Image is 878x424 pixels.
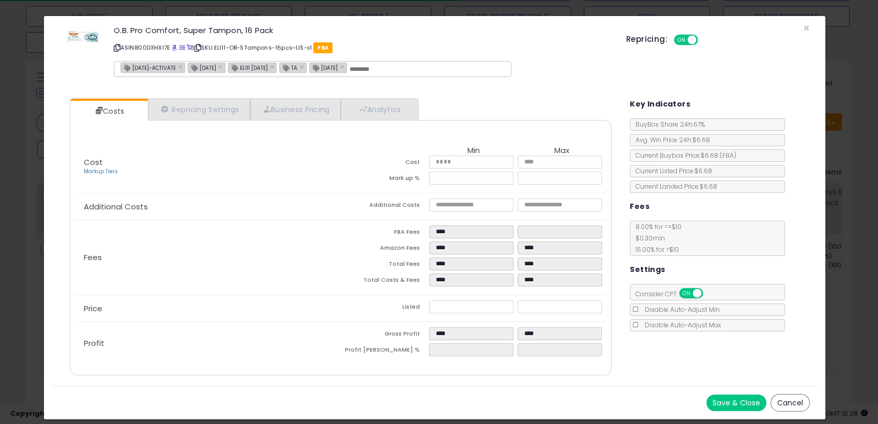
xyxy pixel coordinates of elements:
span: $0.30 min [630,234,665,243]
span: [DATE]-ACTIVATE [121,63,176,72]
td: Listed [341,300,429,316]
span: ( FBA ) [720,151,736,160]
span: $6.68 [701,151,736,160]
button: Save & Close [706,395,766,411]
span: [DATE] [310,63,338,72]
span: Consider CPT: [630,290,717,298]
img: 41QsTpHmuoL._SL60_.jpg [67,26,98,47]
td: Total Costs & Fees [341,274,429,290]
h5: Fees [630,200,649,213]
span: 8.00 % for <= $10 [630,222,682,254]
span: ON [675,36,688,44]
span: 15.00 % for > $10 [630,245,679,254]
th: Max [518,146,606,156]
h5: Repricing: [626,35,668,43]
p: Profit [75,339,341,347]
span: TA [280,63,297,72]
span: Disable Auto-Adjust Max [640,321,721,329]
td: Mark up % [341,172,429,188]
td: Additional Costs [341,199,429,215]
p: Additional Costs [75,203,341,211]
span: Current Listed Price: $6.68 [630,166,712,175]
td: FBA Fees [341,225,429,241]
a: BuyBox page [172,43,177,52]
a: Your listing only [187,43,192,52]
td: Amazon Fees [341,241,429,258]
td: Total Fees [341,258,429,274]
span: FBA [313,42,332,53]
a: Analytics [341,99,417,120]
p: Fees [75,253,341,262]
span: Current Buybox Price: [630,151,736,160]
a: Repricing Settings [148,99,250,120]
span: Avg. Win Price 24h: $6.68 [630,135,710,144]
a: × [340,62,346,71]
span: Disable Auto-Adjust Min [640,305,720,314]
span: × [803,21,810,36]
span: OFF [702,289,718,298]
td: Gross Profit [341,327,429,343]
h5: Settings [630,263,665,276]
span: ELI11 [DATE] [229,63,268,72]
p: ASIN: B00D3HXI7E | SKU: ELI11-OB-STampons-16pcs-US-x1 [114,39,611,56]
p: Price [75,305,341,313]
td: Profit [PERSON_NAME] % [341,343,429,359]
a: × [219,62,225,71]
span: BuyBox Share 24h: 67% [630,120,705,129]
span: ON [680,289,693,298]
button: Cancel [770,394,810,412]
span: [DATE] [188,63,216,72]
span: OFF [696,36,713,44]
span: Current Landed Price: $6.68 [630,182,717,191]
a: × [270,62,277,71]
a: × [178,62,185,71]
a: All offer listings [179,43,185,52]
p: Cost [75,158,341,176]
h5: Key Indicators [630,98,690,111]
h3: O.B. Pro Comfort, Super Tampon, 16 Pack [114,26,611,34]
a: Costs [70,101,147,122]
a: Business Pricing [250,99,341,120]
th: Min [429,146,518,156]
td: Cost [341,156,429,172]
a: × [300,62,306,71]
a: Markup Tiers [84,168,118,175]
